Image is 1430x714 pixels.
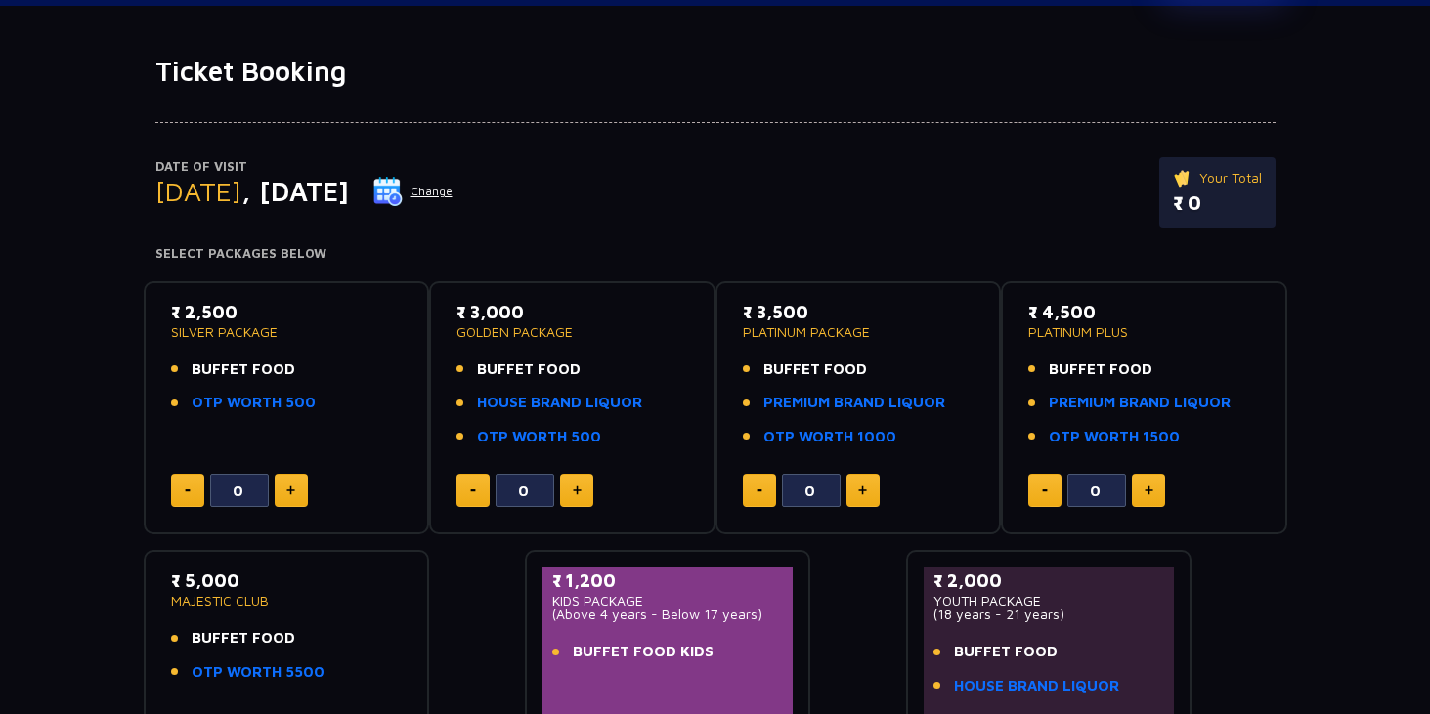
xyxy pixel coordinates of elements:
[477,358,581,381] span: BUFFET FOOD
[1173,167,1193,189] img: ticket
[858,485,867,495] img: plus
[155,157,454,177] p: Date of Visit
[456,299,688,325] p: ₹ 3,000
[1028,325,1260,339] p: PLATINUM PLUS
[372,176,454,207] button: Change
[477,392,642,414] a: HOUSE BRAND LIQUOR
[470,489,476,492] img: minus
[477,426,601,448] a: OTP WORTH 500
[192,627,295,650] span: BUFFET FOOD
[1049,358,1152,381] span: BUFFET FOOD
[763,358,867,381] span: BUFFET FOOD
[171,594,403,608] p: MAJESTIC CLUB
[1042,489,1048,492] img: minus
[933,594,1165,608] p: YOUTH PACKAGE
[1049,426,1180,448] a: OTP WORTH 1500
[763,392,945,414] a: PREMIUM BRAND LIQUOR
[185,489,191,492] img: minus
[933,608,1165,621] p: (18 years - 21 years)
[155,175,241,207] span: [DATE]
[954,641,1058,663] span: BUFFET FOOD
[192,358,295,381] span: BUFFET FOOD
[1049,392,1231,414] a: PREMIUM BRAND LIQUOR
[573,641,714,663] span: BUFFET FOOD KIDS
[954,675,1119,697] a: HOUSE BRAND LIQUOR
[155,55,1276,88] h1: Ticket Booking
[192,392,316,414] a: OTP WORTH 500
[171,325,403,339] p: SILVER PACKAGE
[1028,299,1260,325] p: ₹ 4,500
[552,567,784,594] p: ₹ 1,200
[763,426,896,448] a: OTP WORTH 1000
[743,299,975,325] p: ₹ 3,500
[743,325,975,339] p: PLATINUM PACKAGE
[1173,167,1262,189] p: Your Total
[171,299,403,325] p: ₹ 2,500
[155,246,1276,262] h4: Select Packages Below
[757,489,762,492] img: minus
[933,567,1165,594] p: ₹ 2,000
[456,325,688,339] p: GOLDEN PACKAGE
[1145,485,1153,495] img: plus
[573,485,582,495] img: plus
[1173,189,1262,218] p: ₹ 0
[241,175,349,207] span: , [DATE]
[171,567,403,594] p: ₹ 5,000
[286,485,295,495] img: plus
[552,608,784,621] p: (Above 4 years - Below 17 years)
[552,594,784,608] p: KIDS PACKAGE
[192,661,325,684] a: OTP WORTH 5500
